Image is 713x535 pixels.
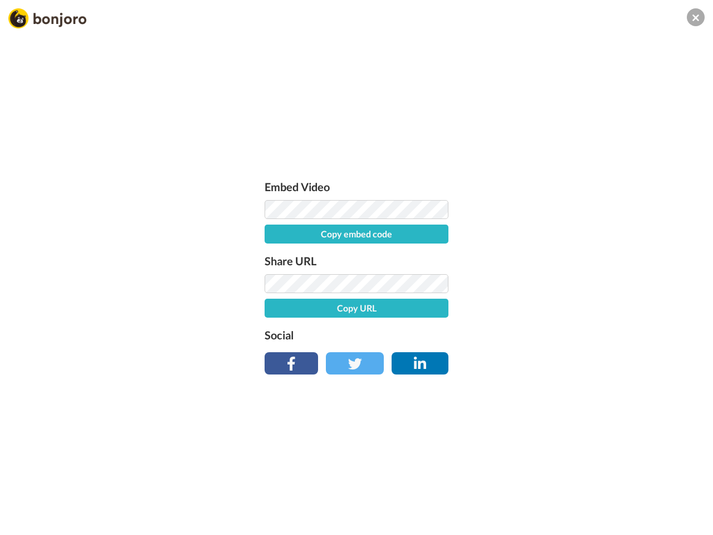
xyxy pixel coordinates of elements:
[265,252,448,270] label: Share URL
[265,225,448,244] button: Copy embed code
[265,178,448,196] label: Embed Video
[265,299,448,318] button: Copy URL
[265,326,448,344] label: Social
[8,8,86,28] img: Bonjoro Logo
